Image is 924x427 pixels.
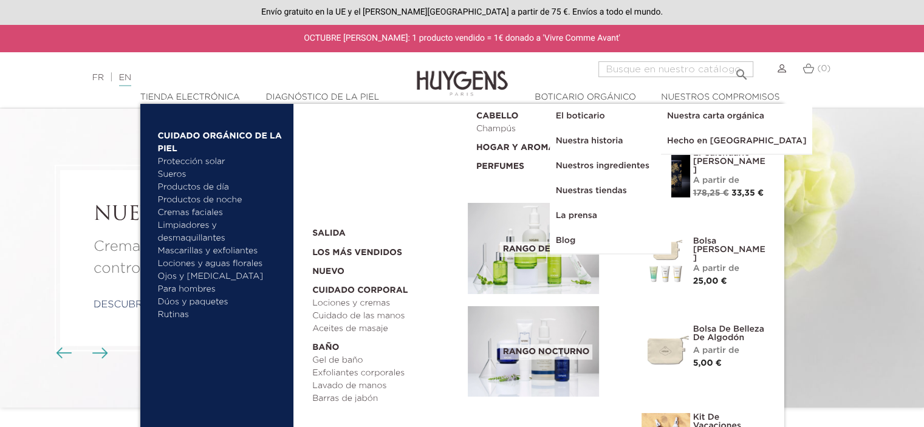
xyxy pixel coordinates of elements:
[158,298,228,306] font: Dúos y paquetes
[140,93,240,101] font: Tienda electrónica
[261,7,663,17] font: Envío gratuito en la UE y el [PERSON_NAME][GEOGRAPHIC_DATA] a partir de 75 €. Envíos a todo el mu...
[476,123,623,135] a: Champús
[817,64,830,73] font: (0)
[312,381,386,390] font: Lavado de manos
[556,162,649,170] font: Nuestros ingredientes
[693,325,764,342] font: Bolsa de belleza de algodón
[476,154,623,173] a: Perfumes
[312,324,388,333] font: Aceites de masaje
[642,237,690,285] img: Bolsa de verano
[312,356,363,364] font: Gel de baño
[312,343,339,352] font: Baño
[321,187,448,200] a: Bolsas y [MEDICAL_DATA]
[61,344,100,363] div: Botones del carrusel
[312,229,346,237] font: SALIDA
[468,203,599,294] img: routine_jour_banner.jpg
[312,312,405,320] font: Cuidado de las manos
[312,221,448,240] a: SALIDA
[94,240,336,276] font: Crema de día concentrada para el control de arrugas
[158,132,282,153] font: Cuidado orgánico de la piel
[468,306,599,397] img: routine_nuit_banner.jpg
[110,73,113,83] font: |
[158,157,225,166] font: Protección solar
[642,325,690,374] img: Bolsa de belleza de algodón
[158,194,274,207] a: Productos de noche
[321,112,443,121] font: Necesidades de belleza
[94,205,173,225] font: NUEVO
[693,346,739,355] font: A partir de
[321,163,442,172] font: Resplandor y brillo saludable
[92,73,104,82] a: FR
[304,33,620,43] font: OCTUBRE [PERSON_NAME]: 1 producto vendido = 1€ donado a 'Vivre Comme Avant'
[550,129,671,154] a: Nuestra historia
[158,283,285,296] a: Para hombres
[312,240,448,259] a: Los más vendidos
[321,125,402,134] font: Antienvejecimiento
[312,380,459,392] a: Lavado de manos
[693,264,739,273] font: A partir de
[476,112,519,120] font: Cabello
[661,129,812,154] a: Hecho en [GEOGRAPHIC_DATA]
[476,162,524,171] font: Perfumes
[556,236,576,245] font: Blog
[312,310,459,323] a: Cuidado de las manos
[158,270,285,283] a: Ojos y [MEDICAL_DATA]
[556,211,597,220] font: La prensa
[158,245,285,258] a: Mascarillas y exfoliantes
[468,306,623,397] a: Rango nocturno
[312,259,459,278] a: Nuevo
[158,296,285,309] a: Dúos y paquetes
[556,186,627,195] font: Nuestras tiendas
[661,104,812,129] a: Nuestra carta orgánica
[693,359,722,367] font: 5,00 €
[312,367,459,380] a: Exfoliantes corporales
[312,267,344,276] font: Nuevo
[321,200,448,213] a: Protección solar
[158,183,229,191] font: Productos de día
[550,228,671,253] a: Blog
[321,123,448,136] a: Antienvejecimiento
[158,155,285,168] a: Protección solar
[158,196,242,204] font: Productos de noche
[312,335,459,354] a: Baño
[550,104,671,129] a: El boticario
[158,259,263,268] font: Lociones y aguas florales
[158,309,285,321] a: Rutinas
[94,301,152,310] font: descubrir
[525,91,646,104] a: Boticario orgánico
[731,189,764,197] font: 33,35 €
[535,93,636,101] font: Boticario orgánico
[158,207,285,219] a: Cremas faciales
[468,203,623,294] a: Rango de día
[417,51,508,98] img: Huygens
[321,104,448,123] a: Necesidades de belleza
[693,176,739,185] font: A partir de
[158,310,189,319] font: Rutinas
[476,125,516,133] font: Champús
[158,181,285,194] a: Productos de día
[266,93,380,101] font: Diagnóstico de la piel
[119,73,131,86] a: EN
[503,245,569,253] font: Rango de día
[312,392,459,405] a: Barras de jabón
[129,91,251,104] a: Tienda electrónica
[260,91,386,104] a: Diagnóstico de la piel
[312,369,405,377] font: Exfoliantes corporales
[476,143,594,152] font: Hogar y aromaterapia
[158,285,216,293] font: Para hombres
[693,149,765,174] font: El calendario [PERSON_NAME]
[321,189,435,197] font: Bolsas y [MEDICAL_DATA]
[158,170,187,179] font: Sueros
[321,162,448,174] a: Resplandor y brillo saludable
[693,277,727,285] font: 25,00 €
[598,61,753,77] input: Buscar
[730,58,752,74] button: 
[158,208,223,217] font: Cremas faciales
[158,219,285,245] a: Limpiadores y desmaquillantes
[158,168,285,181] a: Sueros
[158,221,225,242] font: Limpiadores y desmaquillantes
[119,73,131,82] font: EN
[321,138,414,159] font: Anti-imperfecciones y matificante
[312,323,459,335] a: Aceites de masaje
